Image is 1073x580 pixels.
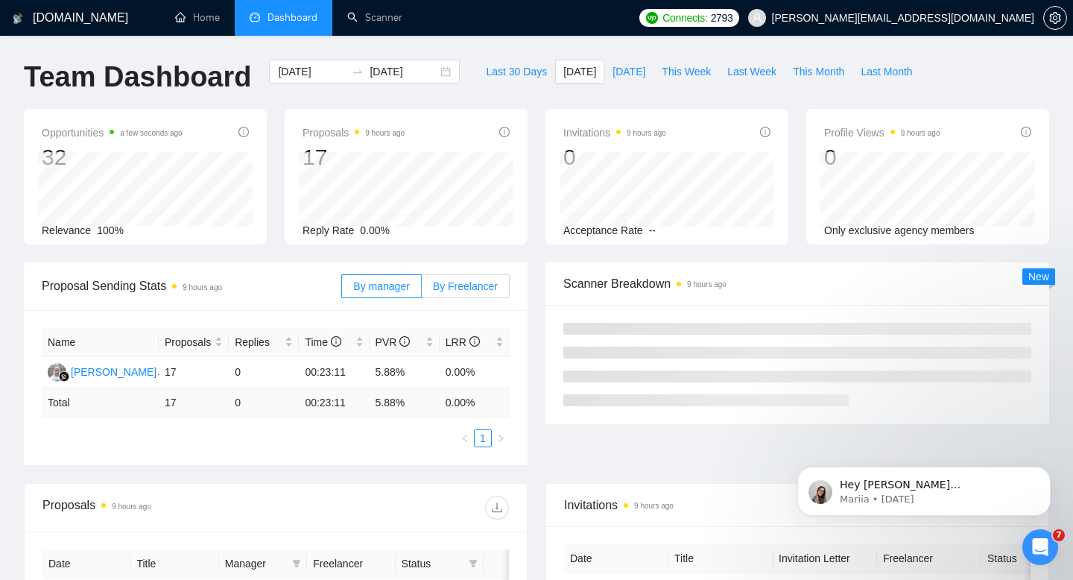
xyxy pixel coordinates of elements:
td: 0.00% [440,357,510,388]
td: 0 [229,388,299,417]
th: Name [42,328,159,357]
span: This Month [793,63,844,80]
span: Invitations [564,496,1031,514]
span: Proposals [303,124,405,142]
td: 0 [229,357,299,388]
time: 9 hours ago [365,129,405,137]
span: 0.00% [360,224,390,236]
time: 9 hours ago [112,502,151,511]
input: Start date [278,63,346,80]
li: Next Page [492,429,510,447]
time: 9 hours ago [634,502,674,510]
th: Date [42,549,130,579]
a: AA[PERSON_NAME] [48,365,156,377]
time: 9 hours ago [901,129,940,137]
li: 1 [474,429,492,447]
span: Profile Views [824,124,940,142]
li: Previous Page [456,429,474,447]
button: This Month [785,60,852,83]
span: left [460,434,469,443]
td: 5.88% [370,357,440,388]
span: Last Month [861,63,912,80]
span: right [496,434,505,443]
span: Last 30 Days [486,63,547,80]
button: Last Month [852,60,920,83]
span: to [352,66,364,78]
button: setting [1043,6,1067,30]
th: Title [668,544,773,573]
span: download [486,502,508,514]
th: Proposals [159,328,229,357]
a: 1 [475,430,491,447]
th: Invitation Letter [773,544,877,573]
td: 17 [159,388,229,417]
div: 0 [563,143,666,171]
span: Last Week [727,63,776,80]
div: [PERSON_NAME] [71,364,156,380]
span: setting [1044,12,1066,24]
th: Manager [219,549,307,579]
span: info-circle [499,127,510,137]
time: 9 hours ago [687,280,727,289]
a: setting [1043,12,1067,24]
td: 0.00 % [440,388,510,417]
span: user [752,13,762,23]
button: [DATE] [555,60,604,83]
span: Replies [235,334,282,350]
input: End date [370,63,437,80]
span: dashboard [250,12,260,22]
span: Manager [225,555,286,572]
td: 5.88 % [370,388,440,417]
th: Replies [229,328,299,357]
button: [DATE] [604,60,653,83]
iframe: Intercom live chat [1022,529,1058,565]
span: Time [305,336,341,348]
span: Reply Rate [303,224,354,236]
img: gigradar-bm.png [59,371,69,382]
span: [DATE] [613,63,645,80]
span: Invitations [563,124,666,142]
span: info-circle [469,336,480,347]
th: Freelancer [307,549,395,579]
span: Status [402,555,463,572]
span: New [1028,271,1049,283]
span: By Freelancer [433,280,498,292]
time: a few seconds ago [120,129,182,137]
span: Only exclusive agency members [824,224,975,236]
th: Title [130,549,218,579]
span: 7 [1053,529,1065,541]
span: filter [292,559,301,568]
span: info-circle [331,336,341,347]
span: info-circle [399,336,410,347]
span: 2793 [711,10,733,26]
iframe: Intercom notifications message [775,435,1073,540]
button: left [456,429,474,447]
img: upwork-logo.png [646,12,658,24]
span: LRR [446,336,480,348]
td: 00:23:11 [299,388,369,417]
span: info-circle [238,127,249,137]
div: Proposals [42,496,276,520]
span: Opportunities [42,124,183,142]
a: searchScanner [347,11,402,24]
img: logo [13,7,23,31]
time: 9 hours ago [627,129,666,137]
td: 00:23:11 [299,357,369,388]
span: PVR [376,336,411,348]
span: This Week [662,63,711,80]
button: Last 30 Days [478,60,555,83]
span: 100% [97,224,124,236]
span: filter [469,559,478,568]
th: Date [564,544,668,573]
span: filter [466,552,481,575]
td: 17 [159,357,229,388]
span: [DATE] [563,63,596,80]
div: 32 [42,143,183,171]
span: info-circle [760,127,770,137]
button: right [492,429,510,447]
a: homeHome [175,11,220,24]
